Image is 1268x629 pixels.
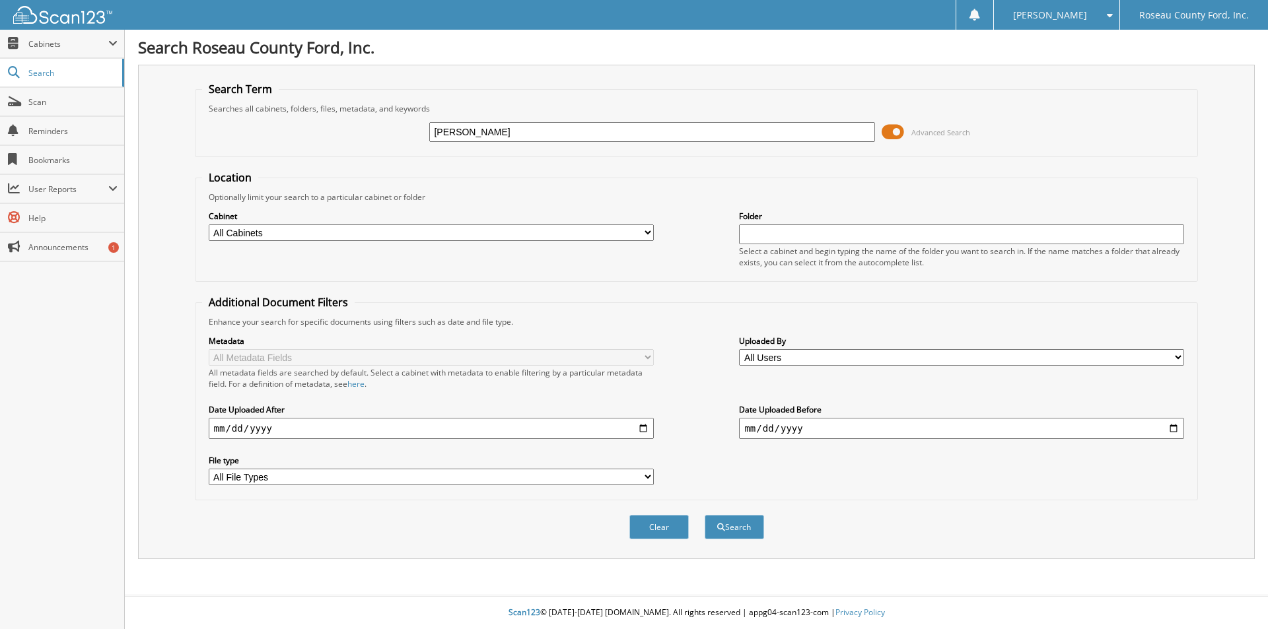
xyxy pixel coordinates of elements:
[125,597,1268,629] div: © [DATE]-[DATE] [DOMAIN_NAME]. All rights reserved | appg04-scan123-com |
[835,607,885,618] a: Privacy Policy
[108,242,119,253] div: 1
[202,295,355,310] legend: Additional Document Filters
[739,404,1184,415] label: Date Uploaded Before
[509,607,540,618] span: Scan123
[28,67,116,79] span: Search
[209,211,654,222] label: Cabinet
[28,183,108,195] span: User Reports
[209,418,654,439] input: start
[209,335,654,347] label: Metadata
[28,242,118,253] span: Announcements
[28,213,118,224] span: Help
[911,127,970,137] span: Advanced Search
[202,82,279,96] legend: Search Term
[739,211,1184,222] label: Folder
[1013,11,1087,19] span: [PERSON_NAME]
[138,36,1255,58] h1: Search Roseau County Ford, Inc.
[13,6,112,24] img: scan123-logo-white.svg
[209,404,654,415] label: Date Uploaded After
[739,335,1184,347] label: Uploaded By
[347,378,365,389] a: here
[202,103,1191,114] div: Searches all cabinets, folders, files, metadata, and keywords
[202,191,1191,203] div: Optionally limit your search to a particular cabinet or folder
[28,96,118,108] span: Scan
[739,246,1184,268] div: Select a cabinet and begin typing the name of the folder you want to search in. If the name match...
[202,170,258,185] legend: Location
[629,515,689,539] button: Clear
[28,154,118,166] span: Bookmarks
[705,515,764,539] button: Search
[739,418,1184,439] input: end
[28,125,118,137] span: Reminders
[209,455,654,466] label: File type
[1139,11,1249,19] span: Roseau County Ford, Inc.
[28,38,108,50] span: Cabinets
[202,316,1191,327] div: Enhance your search for specific documents using filters such as date and file type.
[209,367,654,389] div: All metadata fields are searched by default. Select a cabinet with metadata to enable filtering b...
